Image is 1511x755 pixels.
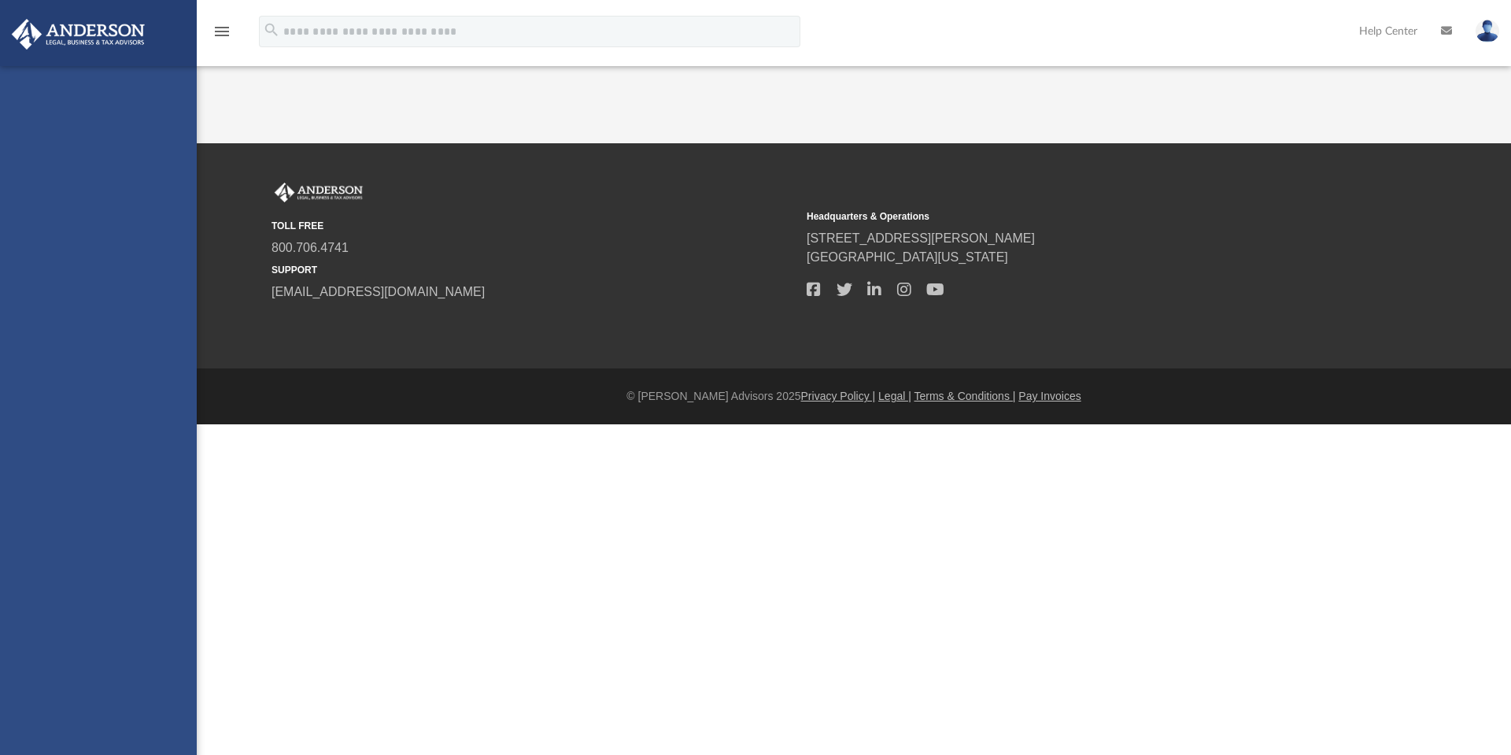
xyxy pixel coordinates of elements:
img: Anderson Advisors Platinum Portal [7,19,150,50]
img: User Pic [1476,20,1499,43]
small: SUPPORT [272,263,796,277]
div: © [PERSON_NAME] Advisors 2025 [197,388,1511,405]
img: Anderson Advisors Platinum Portal [272,183,366,203]
a: [EMAIL_ADDRESS][DOMAIN_NAME] [272,285,485,298]
i: search [263,21,280,39]
a: [STREET_ADDRESS][PERSON_NAME] [807,231,1035,245]
a: [GEOGRAPHIC_DATA][US_STATE] [807,250,1008,264]
i: menu [212,22,231,41]
a: Terms & Conditions | [914,390,1016,402]
small: Headquarters & Operations [807,209,1331,224]
a: 800.706.4741 [272,241,349,254]
a: Legal | [878,390,911,402]
a: Pay Invoices [1018,390,1081,402]
a: menu [212,30,231,41]
a: Privacy Policy | [801,390,876,402]
small: TOLL FREE [272,219,796,233]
